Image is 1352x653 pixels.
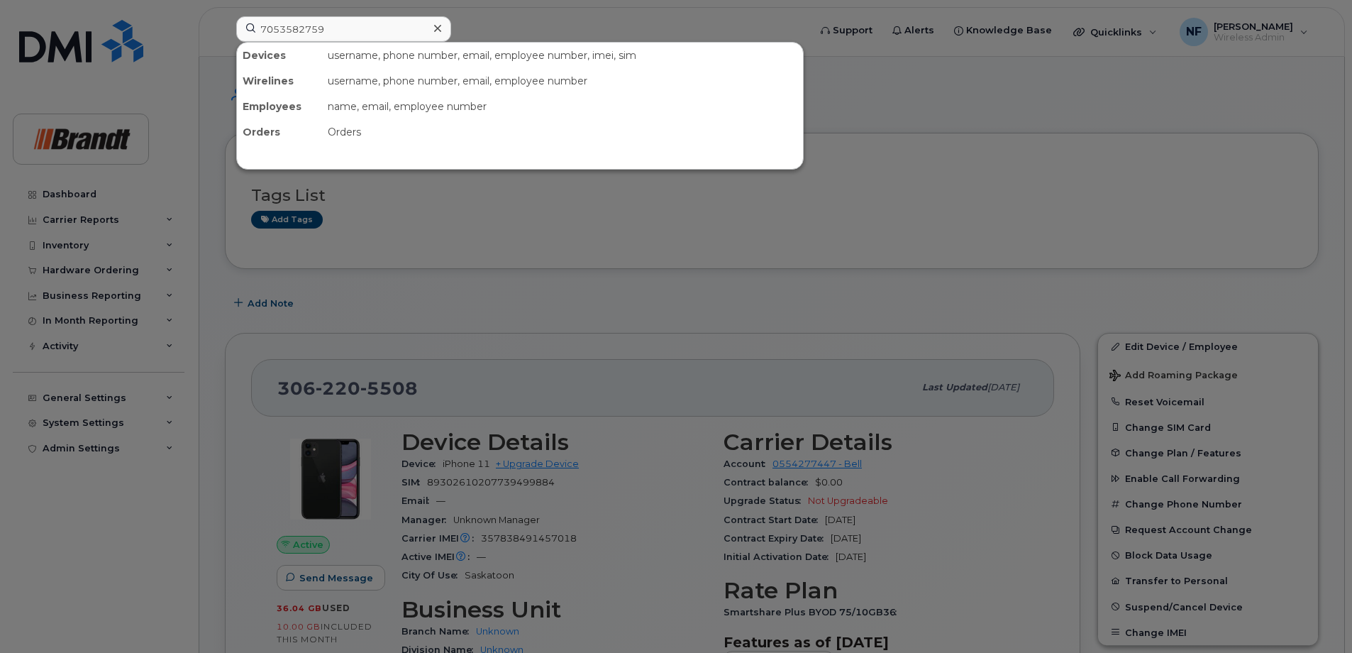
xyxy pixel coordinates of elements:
div: name, email, employee number [322,94,803,119]
div: Employees [237,94,322,119]
div: Devices [237,43,322,68]
div: Wirelines [237,68,322,94]
div: username, phone number, email, employee number, imei, sim [322,43,803,68]
div: username, phone number, email, employee number [322,68,803,94]
div: Orders [237,119,322,145]
div: Orders [322,119,803,145]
